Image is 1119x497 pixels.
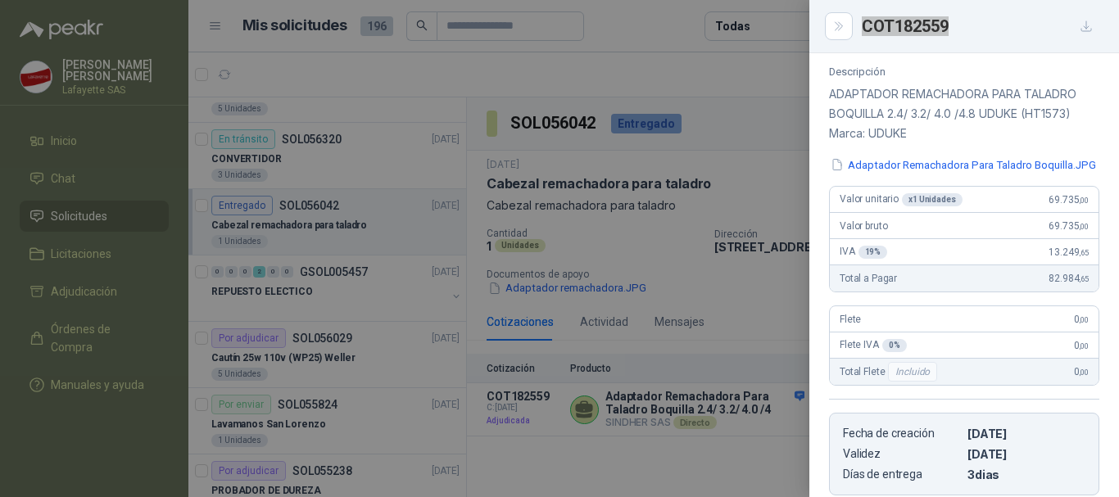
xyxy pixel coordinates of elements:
div: x 1 Unidades [902,193,963,206]
span: ,65 [1079,248,1089,257]
button: Adaptador Remachadora Para Taladro Boquilla.JPG [829,156,1098,174]
span: 69.735 [1049,220,1089,232]
span: 13.249 [1049,246,1089,258]
p: Fecha de creación [843,427,961,441]
span: Flete [840,314,861,325]
div: COT182559 [862,13,1099,39]
p: Días de entrega [843,468,961,481]
p: Validez [843,447,961,461]
span: IVA [840,246,887,259]
span: 82.984 [1049,273,1089,284]
span: ,00 [1079,222,1089,231]
div: Incluido [888,362,937,382]
span: ,00 [1079,341,1089,350]
span: 0 [1074,366,1089,377]
span: Total Flete [840,362,940,382]
span: ,00 [1079,368,1089,377]
p: [DATE] [967,447,1085,461]
span: ,00 [1079,196,1089,205]
span: Total a Pagar [840,273,897,284]
span: Valor unitario [840,193,963,206]
p: [DATE] [967,427,1085,441]
p: ADAPTADOR REMACHADORA PARA TALADRO BOQUILLA 2.4/ 3.2/ 4.0 /4.8 UDUKE (HT1573) Marca: UDUKE [829,84,1099,143]
span: 0 [1074,314,1089,325]
span: ,65 [1079,274,1089,283]
div: 0 % [882,339,907,352]
span: ,00 [1079,315,1089,324]
p: 3 dias [967,468,1085,481]
span: Flete IVA [840,339,907,352]
span: 0 [1074,340,1089,351]
span: 69.735 [1049,194,1089,206]
p: Descripción [829,66,1099,78]
div: 19 % [859,246,888,259]
span: Valor bruto [840,220,887,232]
button: Close [829,16,849,36]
